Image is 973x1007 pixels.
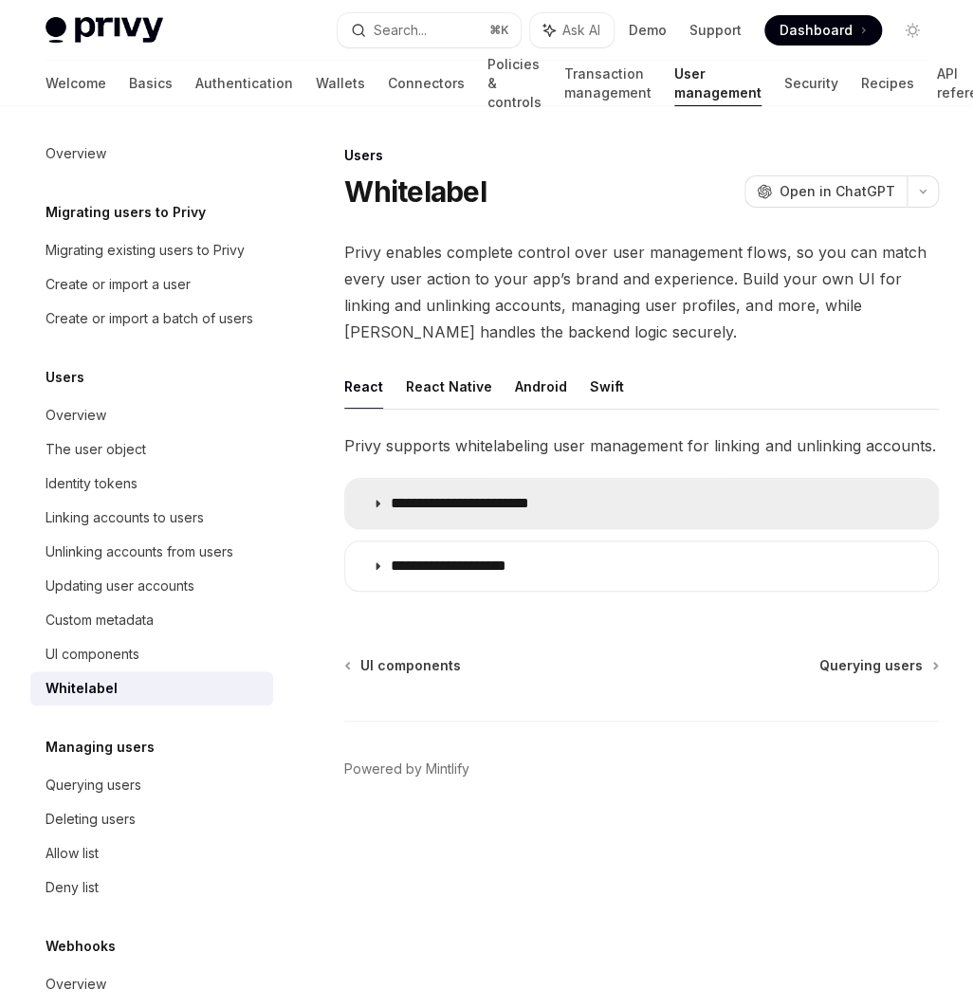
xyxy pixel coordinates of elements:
a: Querying users [30,768,273,802]
a: UI components [346,656,461,675]
img: light logo [46,17,163,44]
div: Overview [46,142,106,165]
div: Allow list [46,842,99,865]
a: Welcome [46,61,106,106]
a: The user object [30,432,273,467]
a: Whitelabel [30,671,273,705]
div: Linking accounts to users [46,506,204,529]
a: Connectors [388,61,465,106]
div: Deny list [46,876,99,899]
a: Overview [30,398,273,432]
div: Updating user accounts [46,575,194,597]
div: The user object [46,438,146,461]
button: Ask AI [530,13,614,47]
button: Open in ChatGPT [744,175,907,208]
a: Create or import a user [30,267,273,302]
a: User management [674,61,762,106]
a: Wallets [316,61,365,106]
span: ⌘ K [489,23,509,38]
div: Deleting users [46,808,136,831]
div: Search... [374,19,427,42]
div: Unlinking accounts from users [46,540,233,563]
a: Deny list [30,870,273,905]
div: Whitelabel [46,677,118,700]
h1: Whitelabel [344,174,486,209]
button: Toggle dark mode [897,15,927,46]
a: Basics [129,61,173,106]
div: Migrating existing users to Privy [46,239,245,262]
div: Querying users [46,774,141,796]
div: Identity tokens [46,472,138,495]
span: Open in ChatGPT [780,182,895,201]
a: Unlinking accounts from users [30,535,273,569]
span: Privy enables complete control over user management flows, so you can match every user action to ... [344,239,939,345]
div: Custom metadata [46,609,154,632]
div: Overview [46,973,106,996]
button: Swift [590,364,624,409]
a: Authentication [195,61,293,106]
a: UI components [30,637,273,671]
a: Policies & controls [487,61,542,106]
div: Create or import a user [46,273,191,296]
div: Overview [46,404,106,427]
a: Overview [30,137,273,171]
a: Custom metadata [30,603,273,637]
a: Powered by Mintlify [344,760,469,778]
h5: Managing users [46,736,155,759]
h5: Webhooks [46,935,116,958]
div: Create or import a batch of users [46,307,253,330]
a: Dashboard [764,15,882,46]
a: Create or import a batch of users [30,302,273,336]
span: UI components [360,656,461,675]
a: Allow list [30,836,273,870]
a: Recipes [861,61,914,106]
div: Users [344,146,939,165]
a: Linking accounts to users [30,501,273,535]
a: Migrating existing users to Privy [30,233,273,267]
div: UI components [46,643,139,666]
button: React [344,364,383,409]
button: React Native [406,364,492,409]
button: Android [515,364,567,409]
span: Querying users [819,656,923,675]
a: Demo [629,21,667,40]
a: Transaction management [564,61,652,106]
a: Updating user accounts [30,569,273,603]
h5: Users [46,366,84,389]
a: Overview [30,967,273,1001]
a: Identity tokens [30,467,273,501]
span: Ask AI [562,21,600,40]
button: Search...⌘K [338,13,522,47]
a: Deleting users [30,802,273,836]
a: Querying users [819,656,937,675]
a: Support [689,21,742,40]
span: Privy supports whitelabeling user management for linking and unlinking accounts. [344,432,939,459]
span: Dashboard [780,21,853,40]
a: Security [784,61,838,106]
h5: Migrating users to Privy [46,201,206,224]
